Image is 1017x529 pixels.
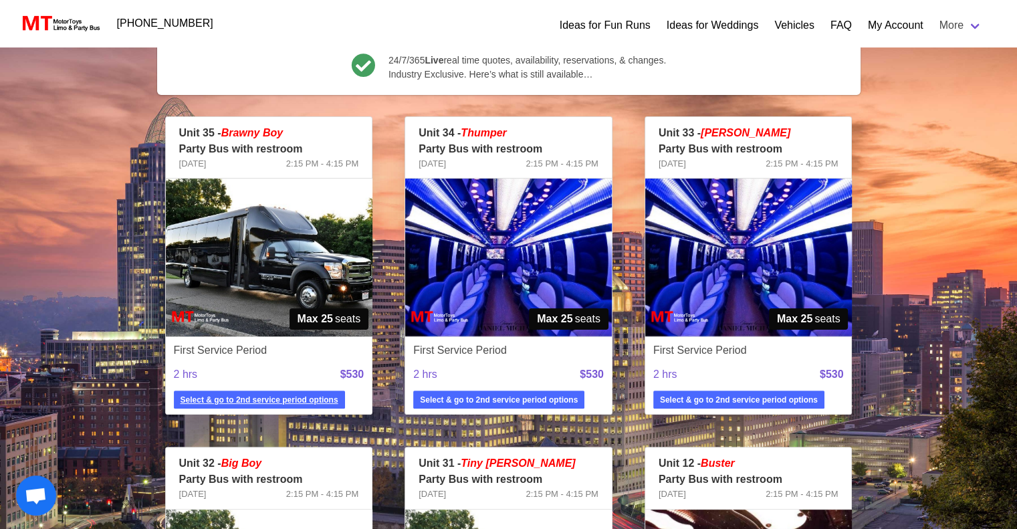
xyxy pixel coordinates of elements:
em: Big Boy [221,457,261,469]
a: [PHONE_NUMBER] [109,10,221,37]
img: MotorToys Logo [19,14,101,33]
p: Party Bus with restroom [419,141,598,157]
span: Tiny [PERSON_NAME] [461,457,575,469]
strong: Select & go to 2nd service period options [181,394,338,406]
span: 2:15 PM - 4:15 PM [286,488,358,501]
a: FAQ [830,17,852,33]
span: seats [290,308,369,330]
strong: Max 25 [777,311,812,327]
span: 2:15 PM - 4:15 PM [766,157,838,171]
p: Unit 32 - [179,455,359,471]
img: 35%2001.jpg [166,179,372,336]
a: Vehicles [774,17,814,33]
span: [DATE] [179,157,207,171]
span: First Service Period [653,342,747,358]
p: Unit 35 - [179,125,359,141]
span: [DATE] [419,157,446,171]
b: Live [425,55,443,66]
em: Thumper [461,127,506,138]
a: My Account [868,17,923,33]
span: [DATE] [419,488,446,501]
img: 33%2002.jpg [645,179,852,336]
div: Open chat [16,475,56,516]
span: 2 hrs [413,358,487,391]
span: 2:15 PM - 4:15 PM [526,488,598,501]
span: 2 hrs [174,358,247,391]
p: Party Bus with restroom [179,471,359,488]
p: Party Bus with restroom [179,141,359,157]
span: Industry Exclusive. Here’s what is still available… [388,68,666,82]
span: seats [769,308,849,330]
span: [DATE] [179,488,207,501]
a: More [931,12,990,39]
span: 2:15 PM - 4:15 PM [526,157,598,171]
span: 24/7/365 real time quotes, availability, reservations, & changes. [388,54,666,68]
span: 2:15 PM - 4:15 PM [286,157,358,171]
img: 34%2002.jpg [405,179,612,336]
p: Unit 31 - [419,455,598,471]
strong: $530 [820,368,844,380]
p: Party Bus with restroom [659,471,838,488]
span: 2 hrs [653,358,727,391]
em: Brawny Boy [221,127,283,138]
span: First Service Period [413,342,507,358]
p: Unit 12 - [659,455,838,471]
p: Party Bus with restroom [659,141,838,157]
p: Party Bus with restroom [419,471,598,488]
a: Ideas for Fun Runs [560,17,651,33]
p: Unit 33 - [659,125,838,141]
strong: Select & go to 2nd service period options [420,394,578,406]
span: First Service Period [174,342,267,358]
strong: Max 25 [537,311,572,327]
span: [DATE] [659,157,686,171]
span: 2:15 PM - 4:15 PM [766,488,838,501]
span: [DATE] [659,488,686,501]
em: Buster [701,457,735,469]
strong: Max 25 [298,311,333,327]
strong: $530 [340,368,364,380]
em: [PERSON_NAME] [701,127,790,138]
p: Unit 34 - [419,125,598,141]
a: Ideas for Weddings [667,17,759,33]
strong: Select & go to 2nd service period options [660,394,818,406]
strong: $530 [580,368,604,380]
span: seats [529,308,608,330]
